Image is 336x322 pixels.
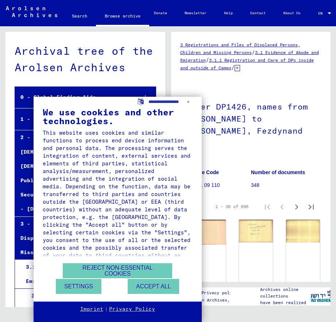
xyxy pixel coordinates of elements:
button: Accept all [128,279,179,294]
button: Settings [56,279,101,294]
div: This website uses cookies and similar functions to process end device information and personal da... [43,129,193,267]
a: Privacy Policy [109,306,155,313]
button: Reject non-essential cookies [63,263,172,278]
a: Imprint [80,306,103,313]
div: We use cookies and other technologies. [43,108,193,125]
